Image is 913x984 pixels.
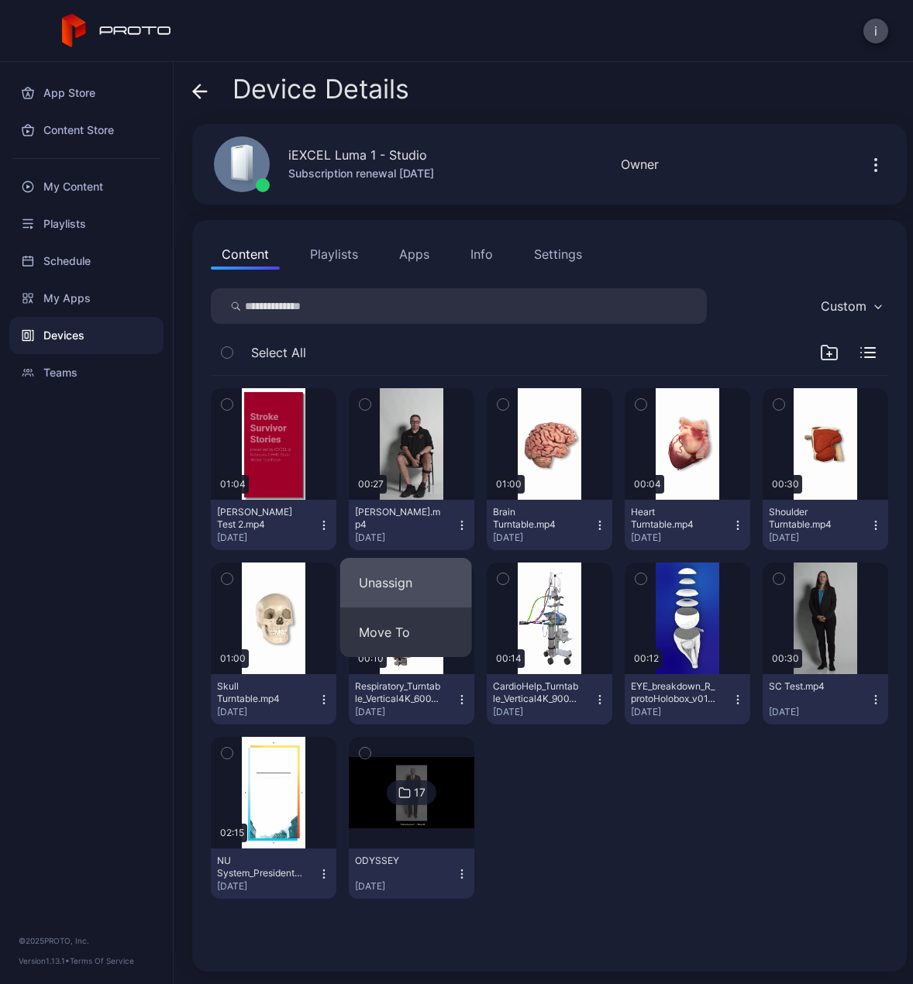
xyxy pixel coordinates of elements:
button: [PERSON_NAME] Test 2.mp4[DATE] [211,500,336,550]
div: [DATE] [355,880,456,893]
div: CardioHelp_Turntable_Vertical4K_900_60fps (1).mp4 [493,680,578,705]
button: ODYSSEY[DATE] [349,848,474,899]
button: Skull Turntable.mp4[DATE] [211,674,336,724]
div: [DATE] [769,532,870,544]
div: SC Test.mp4 [769,680,854,693]
a: Content Store [9,112,164,149]
button: Heart Turntable.mp4[DATE] [625,500,750,550]
button: Content [211,239,280,270]
div: [DATE] [631,706,732,718]
a: App Store [9,74,164,112]
button: NU System_President Gold.mp4[DATE] [211,848,336,899]
a: Terms Of Service [70,956,134,965]
div: Brain Turntable.mp4 [493,506,578,531]
span: Version 1.13.1 • [19,956,70,965]
div: Respiratory_Turntable_Vertical4K_600_60fps (1).mp4 [355,680,440,705]
button: i [863,19,888,43]
button: CardioHelp_Turntable_Vertical4K_900_60fps (1).mp4[DATE] [487,674,612,724]
button: [PERSON_NAME].mp4[DATE] [349,500,474,550]
a: My Content [9,168,164,205]
a: Teams [9,354,164,391]
div: Custom [821,298,866,314]
a: My Apps [9,280,164,317]
button: Custom [813,288,888,324]
button: Info [460,239,504,270]
div: Shoulder Turntable.mp4 [769,506,854,531]
div: Info [470,245,493,263]
div: [DATE] [217,880,318,893]
div: Heart Turntable.mp4 [631,506,716,531]
div: [DATE] [355,532,456,544]
div: Subscription renewal [DATE] [288,164,434,183]
button: Brain Turntable.mp4[DATE] [487,500,612,550]
div: [DATE] [217,532,318,544]
a: Schedule [9,243,164,280]
div: Owner [621,155,659,174]
div: [DATE] [355,706,456,718]
div: [DATE] [493,706,594,718]
div: EYE_breakdown_R_protoHolobox_v01.mp4 [631,680,716,705]
div: NU System_President Gold.mp4 [217,855,302,879]
button: Apps [388,239,440,270]
div: [DATE] [493,532,594,544]
button: Move To [340,607,472,657]
span: Select All [251,343,306,362]
span: Device Details [233,74,409,104]
a: Devices [9,317,164,354]
div: [DATE] [217,706,318,718]
button: Settings [523,239,593,270]
div: Settings [534,245,582,263]
div: [DATE] [631,532,732,544]
button: Shoulder Turntable.mp4[DATE] [763,500,888,550]
button: Playlists [299,239,369,270]
button: Unassign [340,558,472,607]
div: 17 [414,786,425,800]
div: © 2025 PROTO, Inc. [19,934,154,947]
button: SC Test.mp4[DATE] [763,674,888,724]
div: Randy Test.mp4 [355,506,440,531]
button: EYE_breakdown_R_protoHolobox_v01.mp4[DATE] [625,674,750,724]
div: iEXCEL Luma 1 - Studio [288,146,427,164]
div: ODYSSEY [355,855,440,867]
div: Randy Test 2.mp4 [217,506,302,531]
button: Respiratory_Turntable_Vertical4K_600_60fps (1).mp4[DATE] [349,674,474,724]
div: Skull Turntable.mp4 [217,680,302,705]
a: Playlists [9,205,164,243]
div: [DATE] [769,706,870,718]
